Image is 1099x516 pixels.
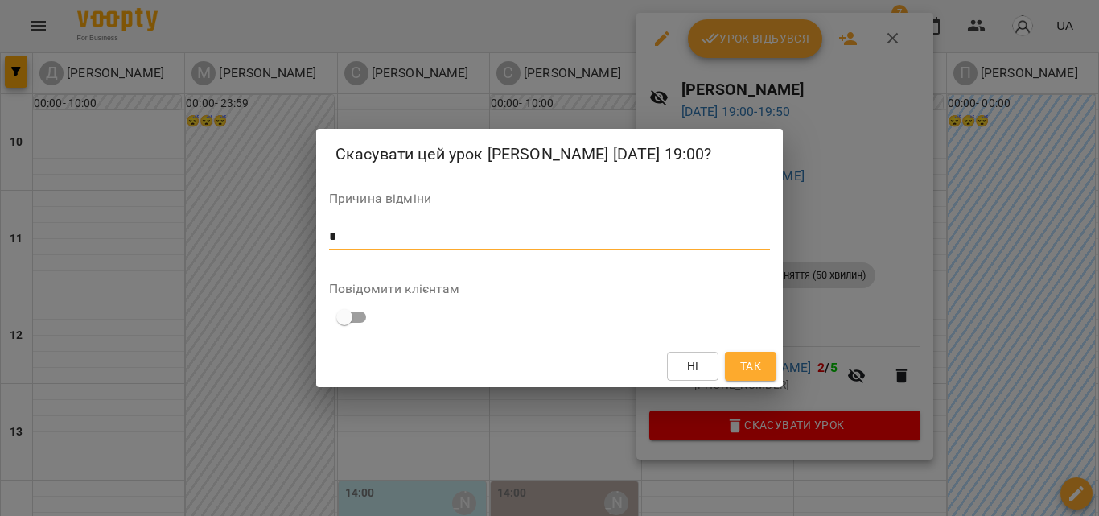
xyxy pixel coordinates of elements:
button: Так [725,352,776,381]
button: Ні [667,352,718,381]
h2: Скасувати цей урок [PERSON_NAME] [DATE] 19:00? [335,142,764,167]
label: Причина відміни [329,192,770,205]
label: Повідомити клієнтам [329,283,770,295]
span: Ні [687,357,699,376]
span: Так [740,357,761,376]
